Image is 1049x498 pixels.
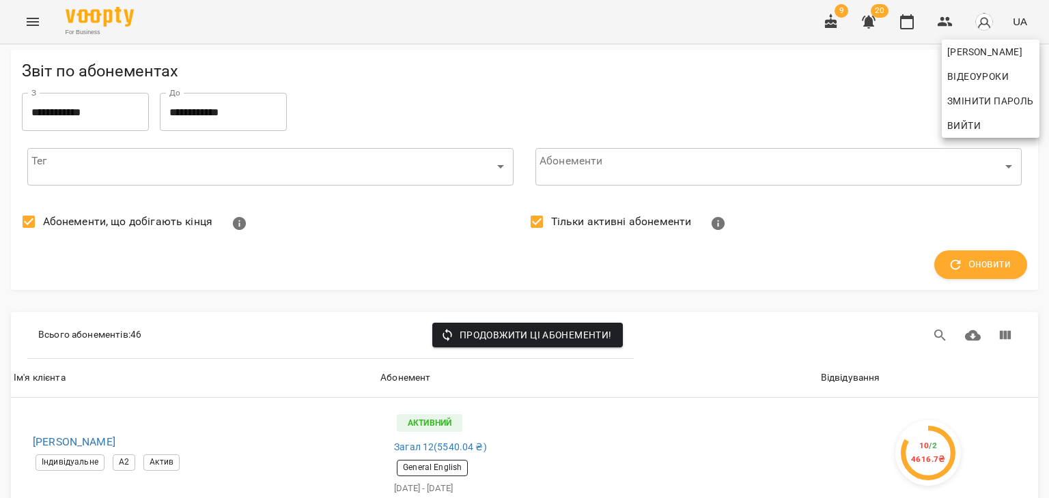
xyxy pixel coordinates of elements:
[947,93,1034,109] span: Змінити пароль
[942,64,1014,89] a: Відеоуроки
[942,40,1039,64] a: [PERSON_NAME]
[947,68,1009,85] span: Відеоуроки
[942,113,1039,138] button: Вийти
[942,89,1039,113] a: Змінити пароль
[947,117,981,134] span: Вийти
[947,44,1034,60] span: [PERSON_NAME]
